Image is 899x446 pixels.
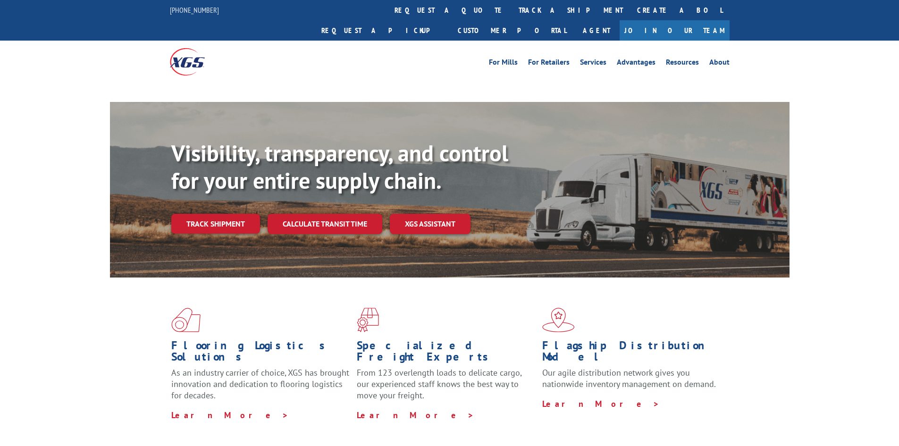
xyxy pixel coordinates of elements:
span: Our agile distribution network gives you nationwide inventory management on demand. [542,367,716,389]
a: Learn More > [542,398,660,409]
a: For Mills [489,59,518,69]
a: [PHONE_NUMBER] [170,5,219,15]
a: Learn More > [357,410,474,421]
img: xgs-icon-total-supply-chain-intelligence-red [171,308,201,332]
a: Advantages [617,59,655,69]
h1: Flooring Logistics Solutions [171,340,350,367]
a: Track shipment [171,214,260,234]
a: Learn More > [171,410,289,421]
a: Calculate transit time [268,214,382,234]
h1: Flagship Distribution Model [542,340,721,367]
img: xgs-icon-focused-on-flooring-red [357,308,379,332]
span: As an industry carrier of choice, XGS has brought innovation and dedication to flooring logistics... [171,367,349,401]
a: Join Our Team [620,20,730,41]
a: About [709,59,730,69]
h1: Specialized Freight Experts [357,340,535,367]
b: Visibility, transparency, and control for your entire supply chain. [171,138,508,195]
a: For Retailers [528,59,570,69]
a: XGS ASSISTANT [390,214,471,234]
a: Request a pickup [314,20,451,41]
p: From 123 overlength loads to delicate cargo, our experienced staff knows the best way to move you... [357,367,535,409]
a: Services [580,59,606,69]
a: Resources [666,59,699,69]
img: xgs-icon-flagship-distribution-model-red [542,308,575,332]
a: Customer Portal [451,20,573,41]
a: Agent [573,20,620,41]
